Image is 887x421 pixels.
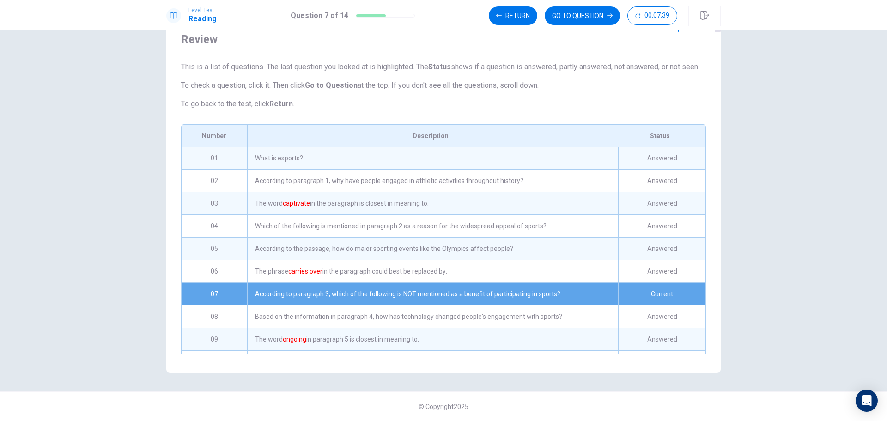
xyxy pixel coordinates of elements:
div: Answered [618,351,705,373]
div: The word in the paragraph is closest in meaning to: [247,192,618,214]
strong: Status [428,62,451,71]
div: Answered [618,147,705,169]
div: Based on the information in paragraph 4, how has technology changed people's engagement with sports? [247,305,618,328]
div: Answered [618,328,705,350]
div: 01 [182,147,247,169]
font: captivate [283,200,310,207]
div: 08 [182,305,247,328]
font: carries over [288,268,322,275]
div: Status [614,125,705,147]
button: 00:07:39 [627,6,677,25]
div: According to the passage, how do major sporting events like the Olympics affect people? [247,238,618,260]
div: What is esports? [247,147,618,169]
div: According to paragraph 3, which of the following is NOT mentioned as a benefit of participating i... [247,283,618,305]
h1: Reading [188,13,217,24]
div: 05 [182,238,247,260]
div: Current [618,283,705,305]
span: © Copyright 2025 [419,403,468,410]
span: Level Test [188,7,217,13]
h1: Question 7 of 14 [291,10,348,21]
div: 10 [182,351,247,373]
div: Number [182,125,247,147]
button: Return [489,6,537,25]
font: ongoing [283,336,306,343]
div: 02 [182,170,247,192]
p: This is a list of questions. The last question you looked at is highlighted. The shows if a quest... [181,61,706,73]
div: The phrase in the paragraph could best be replaced by: [247,260,618,282]
div: Answered [618,170,705,192]
div: According to paragraph 1, why have people engaged in athletic activities throughout history? [247,170,618,192]
button: GO TO QUESTION [545,6,620,25]
div: Which of the following is mentioned in paragraph 2 as a reason for the widespread appeal of sports? [247,215,618,237]
div: 07 [182,283,247,305]
div: 09 [182,328,247,350]
span: Review [181,32,706,47]
div: 04 [182,215,247,237]
div: Answered [618,192,705,214]
div: 03 [182,192,247,214]
div: Answered [618,305,705,328]
strong: Go to Question [305,81,358,90]
div: The word in paragraph 5 is closest in meaning to: [247,328,618,350]
p: To check a question, click it. Then click at the top. If you don't see all the questions, scroll ... [181,80,706,91]
div: Answered [618,215,705,237]
div: Open Intercom Messenger [856,390,878,412]
strong: Return [269,99,293,108]
p: To go back to the test, click . [181,98,706,110]
div: Answered [618,238,705,260]
div: Answered [618,260,705,282]
div: Which of the sentences below best expresses the essential information in the highlighted sentence... [247,351,618,373]
span: 00:07:39 [644,12,669,19]
div: 06 [182,260,247,282]
div: Description [247,125,614,147]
